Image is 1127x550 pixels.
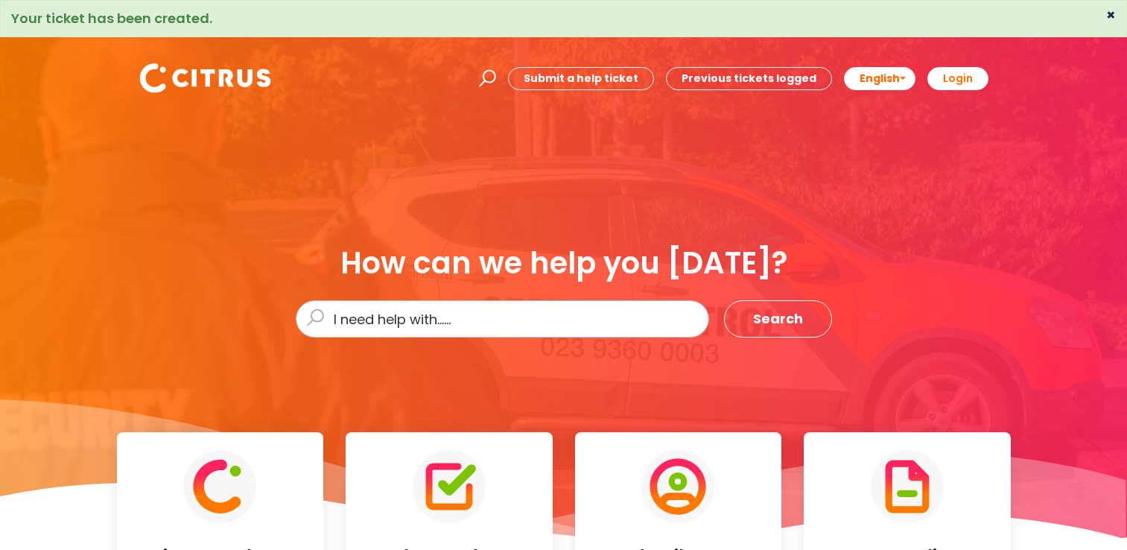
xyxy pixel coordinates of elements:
[753,307,803,331] span: Search
[508,67,654,90] a: Submit a help ticket
[943,71,973,86] b: Login
[666,67,832,90] a: Previous tickets logged
[927,67,988,90] a: Login
[724,300,832,338] button: Search
[1106,8,1116,22] button: ×
[296,247,832,279] div: How can we help you [DATE]?
[296,300,709,338] input: I need help with......
[860,71,900,86] span: English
